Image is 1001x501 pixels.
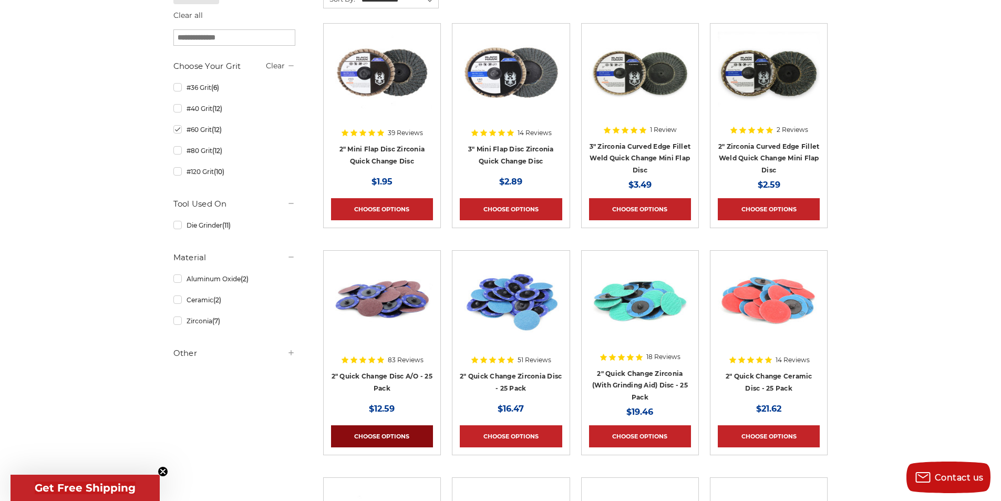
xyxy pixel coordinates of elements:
[718,258,820,342] img: 2 inch quick change sanding disc Ceramic
[460,31,562,166] a: BHA 3" Quick Change 60 Grit Flap Disc for Fine Grinding and Finishing
[173,347,295,360] h5: Other
[369,404,395,414] span: $12.59
[718,31,820,115] img: BHA 2 inch mini curved edge quick change flap discs
[173,291,295,309] a: Ceramic
[173,251,295,264] h5: Material
[718,198,820,220] a: Choose Options
[241,275,249,283] span: (2)
[589,31,691,115] img: BHA 3 inch quick change curved edge flap discs
[331,258,433,342] img: 2 inch red aluminum oxide quick change sanding discs for metalwork
[935,473,984,483] span: Contact us
[756,404,781,414] span: $21.62
[718,258,820,393] a: 2 inch quick change sanding disc Ceramic
[371,177,393,187] span: $1.95
[222,221,231,229] span: (11)
[11,475,160,501] div: Get Free ShippingClose teaser
[212,147,222,155] span: (12)
[212,105,222,113] span: (12)
[212,126,222,134] span: (12)
[331,31,433,115] img: Black Hawk Abrasives 2-inch Zirconia Flap Disc with 60 Grit Zirconia for Smooth Finishing
[331,198,433,220] a: Choose Options
[718,31,820,166] a: BHA 2 inch mini curved edge quick change flap discs
[498,404,524,414] span: $16.47
[906,462,990,493] button: Contact us
[331,425,433,447] a: Choose Options
[718,142,820,174] a: 2" Zirconia Curved Edge Fillet Weld Quick Change Mini Flap Disc
[592,370,688,401] a: 2" Quick Change Zirconia (With Grinding Aid) Disc - 25 Pack
[173,270,295,288] a: Aluminum Oxide
[173,78,295,97] a: #36 Grit
[211,84,219,91] span: (6)
[212,317,220,325] span: (7)
[460,31,562,115] img: BHA 3" Quick Change 60 Grit Flap Disc for Fine Grinding and Finishing
[158,466,168,477] button: Close teaser
[214,168,224,176] span: (10)
[758,180,780,190] span: $2.59
[213,296,221,304] span: (2)
[173,141,295,160] a: #80 Grit
[35,482,136,494] span: Get Free Shipping
[589,258,691,342] img: 2 inch zirconia plus grinding aid quick change disc
[718,425,820,447] a: Choose Options
[460,198,562,220] a: Choose Options
[173,198,295,210] h5: Tool Used On
[331,31,433,166] a: Black Hawk Abrasives 2-inch Zirconia Flap Disc with 60 Grit Zirconia for Smooth Finishing
[173,162,295,181] a: #120 Grit
[460,258,562,393] a: Assortment of 2-inch Metalworking Discs, 80 Grit, Quick Change, with durable Zirconia abrasive by...
[590,142,691,174] a: 3" Zirconia Curved Edge Fillet Weld Quick Change Mini Flap Disc
[331,258,433,393] a: 2 inch red aluminum oxide quick change sanding discs for metalwork
[173,99,295,118] a: #40 Grit
[499,177,522,187] span: $2.89
[589,258,691,393] a: 2 inch zirconia plus grinding aid quick change disc
[626,407,653,417] span: $19.46
[173,120,295,139] a: #60 Grit
[173,216,295,234] a: Die Grinder
[266,61,285,70] a: Clear
[173,11,203,20] a: Clear all
[173,312,295,330] a: Zirconia
[460,258,562,342] img: Assortment of 2-inch Metalworking Discs, 80 Grit, Quick Change, with durable Zirconia abrasive by...
[628,180,652,190] span: $3.49
[589,425,691,447] a: Choose Options
[460,425,562,447] a: Choose Options
[589,198,691,220] a: Choose Options
[589,31,691,166] a: BHA 3 inch quick change curved edge flap discs
[173,60,295,73] h5: Choose Your Grit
